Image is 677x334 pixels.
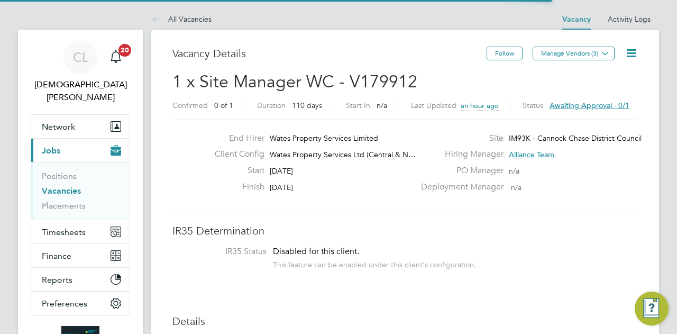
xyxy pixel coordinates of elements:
[206,149,264,160] label: Client Config
[172,224,638,238] h3: IR35 Determination
[31,220,130,243] button: Timesheets
[509,166,519,176] span: n/a
[509,150,554,159] span: Alliance Team
[346,101,370,110] label: Start In
[151,14,212,24] a: All Vacancies
[415,149,504,160] label: Hiring Manager
[509,133,642,143] span: IM93K - Cannock Chase District Council
[206,182,264,193] label: Finish
[214,101,233,110] span: 0 of 1
[533,47,615,60] button: Manage Vendors (3)
[73,50,88,64] span: CL
[635,292,669,326] button: Engage Resource Center
[42,201,86,211] a: Placements
[415,165,504,176] label: PO Manager
[292,101,322,110] span: 110 days
[31,115,130,138] button: Network
[206,165,264,176] label: Start
[42,146,60,156] span: Jobs
[42,122,75,132] span: Network
[377,101,387,110] span: n/a
[31,40,130,104] a: CL[DEMOGRAPHIC_DATA][PERSON_NAME]
[42,227,86,237] span: Timesheets
[206,133,264,144] label: End Hirer
[270,133,378,143] span: Wates Property Services Limited
[42,251,71,261] span: Finance
[511,183,522,192] span: n/a
[31,244,130,267] button: Finance
[31,268,130,291] button: Reports
[461,101,499,110] span: an hour ago
[270,150,416,159] span: Wates Property Services Ltd (Central & N…
[172,71,417,92] span: 1 x Site Manager WC - V179912
[31,139,130,162] button: Jobs
[31,162,130,220] div: Jobs
[415,182,504,193] label: Deployment Manager
[105,40,126,74] a: 20
[273,246,359,257] span: Disabled for this client.
[411,101,456,110] label: Last Updated
[172,101,208,110] label: Confirmed
[183,246,267,257] label: IR35 Status
[172,314,638,328] h3: Details
[42,171,77,181] a: Positions
[270,166,293,176] span: [DATE]
[523,101,543,110] label: Status
[257,101,286,110] label: Duration
[172,47,487,60] h3: Vacancy Details
[42,186,81,196] a: Vacancies
[562,15,591,24] a: Vacancy
[550,101,629,110] span: Awaiting approval - 0/1
[42,299,87,309] span: Preferences
[270,183,293,192] span: [DATE]
[273,257,476,269] div: This feature can be enabled under this client's configuration.
[118,44,131,57] span: 20
[42,275,72,285] span: Reports
[608,14,651,24] a: Activity Logs
[487,47,523,60] button: Follow
[31,292,130,315] button: Preferences
[415,133,504,144] label: Site
[31,78,130,104] span: Christian Lunn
